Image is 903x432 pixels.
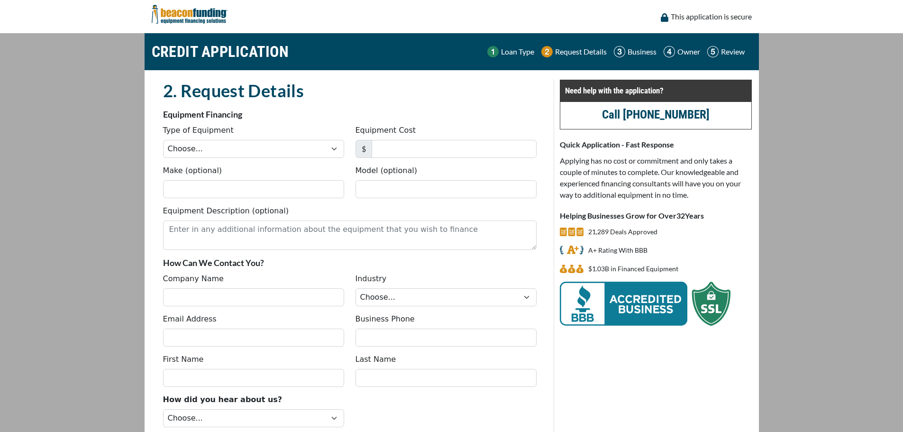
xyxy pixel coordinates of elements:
p: $1.03B in Financed Equipment [588,263,678,275]
span: $ [356,140,372,158]
h2: 2. Request Details [163,80,537,101]
p: A+ Rating With BBB [588,245,648,256]
label: How did you hear about us? [163,394,283,405]
p: Request Details [555,46,607,57]
img: Step 3 [614,46,625,57]
label: Business Phone [356,313,415,325]
p: Applying has no cost or commitment and only takes a couple of minutes to complete. Our knowledgea... [560,155,752,201]
label: Model (optional) [356,165,417,176]
p: This application is secure [671,11,752,22]
img: Step 4 [664,46,675,57]
img: Step 1 [487,46,499,57]
label: First Name [163,354,204,365]
p: Business [628,46,657,57]
p: Equipment Financing [163,109,537,120]
p: Helping Businesses Grow for Over Years [560,210,752,221]
label: Last Name [356,354,396,365]
img: BBB Acredited Business and SSL Protection [560,282,730,326]
p: Owner [677,46,700,57]
p: Need help with the application? [565,85,747,96]
img: Step 5 [707,46,719,57]
img: Step 2 [541,46,553,57]
p: How Can We Contact You? [163,257,537,268]
h1: CREDIT APPLICATION [152,38,289,65]
label: Make (optional) [163,165,222,176]
iframe: reCAPTCHA [356,394,500,431]
label: Email Address [163,313,217,325]
label: Industry [356,273,387,285]
p: Loan Type [501,46,534,57]
a: Call [PHONE_NUMBER] [602,108,710,121]
p: Quick Application - Fast Response [560,139,752,150]
span: 32 [676,211,685,220]
label: Equipment Description (optional) [163,205,289,217]
p: 21,289 Deals Approved [588,226,657,238]
label: Equipment Cost [356,125,416,136]
img: lock icon to convery security [661,13,668,22]
label: Company Name [163,273,224,285]
p: Review [721,46,745,57]
label: Type of Equipment [163,125,234,136]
